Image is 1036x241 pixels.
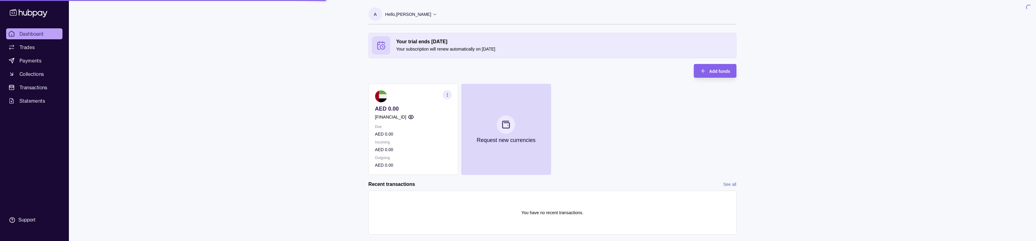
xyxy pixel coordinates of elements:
a: Support [6,214,62,226]
p: A [374,11,376,18]
p: Your subscription will renew automatically on [DATE] [396,46,733,52]
button: Request new currencies [461,84,551,175]
p: AED 0.00 [375,131,452,137]
span: Trades [20,44,35,51]
h2: Your trial ends [DATE] [396,38,733,45]
p: Hello, [PERSON_NAME] [385,11,431,18]
a: See all [723,181,736,188]
span: Payments [20,57,41,64]
a: Collections [6,69,62,80]
a: Statements [6,95,62,106]
p: AED 0.00 [375,105,452,112]
div: Support [18,217,35,223]
p: Incoming [375,139,452,146]
p: [FINANCIAL_ID] [375,114,406,120]
span: Collections [20,70,44,78]
img: ae [375,90,387,102]
button: Add funds [694,64,736,78]
p: Request new currencies [476,137,535,144]
p: Outgoing [375,154,452,161]
a: Payments [6,55,62,66]
span: Statements [20,97,45,105]
p: You have no recent transactions. [521,209,583,216]
a: Transactions [6,82,62,93]
span: Dashboard [20,30,44,37]
h2: Recent transactions [368,181,415,188]
a: Trades [6,42,62,53]
p: AED 0.00 [375,162,452,168]
span: Transactions [20,84,48,91]
span: Add funds [709,69,730,74]
p: AED 0.00 [375,146,452,153]
a: Dashboard [6,28,62,39]
p: Due [375,123,452,130]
